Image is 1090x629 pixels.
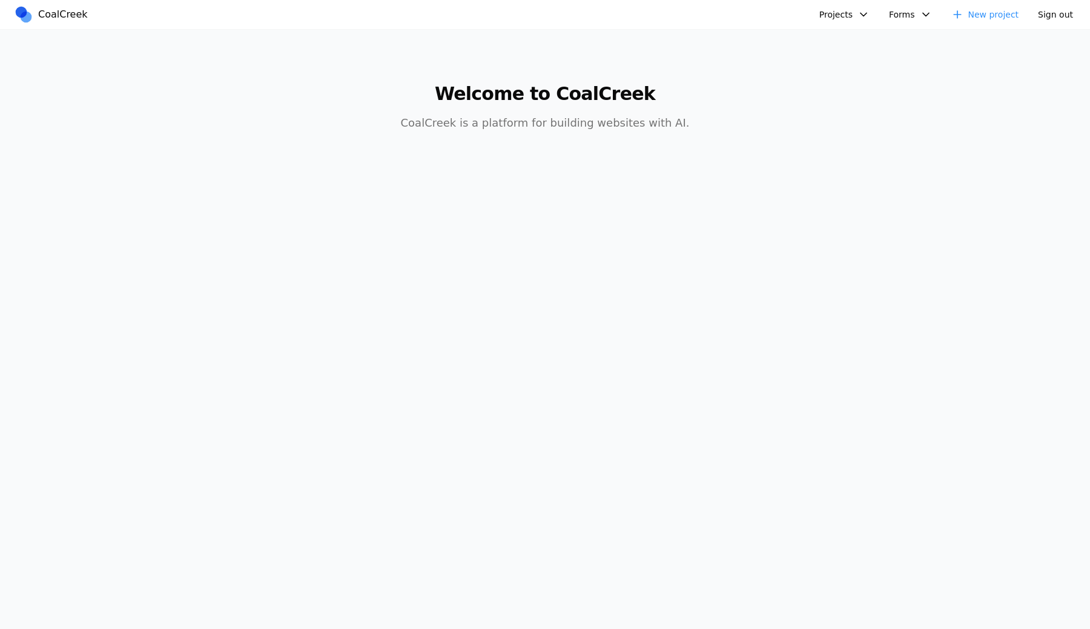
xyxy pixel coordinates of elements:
[882,5,939,24] button: Forms
[812,5,877,24] button: Projects
[944,5,1026,24] a: New project
[312,83,778,105] h1: Welcome to CoalCreek
[38,7,88,22] span: CoalCreek
[1031,5,1080,24] button: Sign out
[14,5,93,24] a: CoalCreek
[312,115,778,131] p: CoalCreek is a platform for building websites with AI.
